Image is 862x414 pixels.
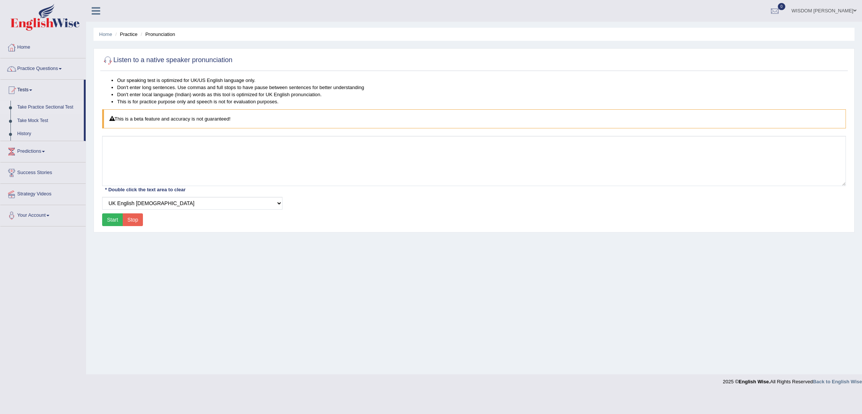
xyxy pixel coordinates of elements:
[0,58,86,77] a: Practice Questions
[14,114,84,128] a: Take Mock Test
[0,141,86,160] a: Predictions
[0,205,86,224] a: Your Account
[739,379,770,384] strong: English Wise.
[813,379,862,384] a: Back to English Wise
[0,37,86,56] a: Home
[139,31,175,38] li: Pronunciation
[117,98,846,105] li: This is for practice purpose only and speech is not for evaluation purposes.
[117,77,846,84] li: Our speaking test is optimized for UK/US English language only.
[117,84,846,91] li: Don't enter long sentences. Use commas and full stops to have pause between sentences for better ...
[14,127,84,141] a: History
[102,109,846,128] div: This is a beta feature and accuracy is not guaranteed!
[113,31,137,38] li: Practice
[123,213,143,226] button: Stop
[0,162,86,181] a: Success Stories
[102,55,232,66] h2: Listen to a native speaker pronunciation
[117,91,846,98] li: Don't enter local language (Indian) words as this tool is optimized for UK English pronunciation.
[778,3,785,10] span: 0
[14,101,84,114] a: Take Practice Sectional Test
[102,213,123,226] button: Start
[0,184,86,203] a: Strategy Videos
[723,374,862,385] div: 2025 © All Rights Reserved
[0,80,84,98] a: Tests
[99,31,112,37] a: Home
[102,186,189,194] div: * Double click the text area to clear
